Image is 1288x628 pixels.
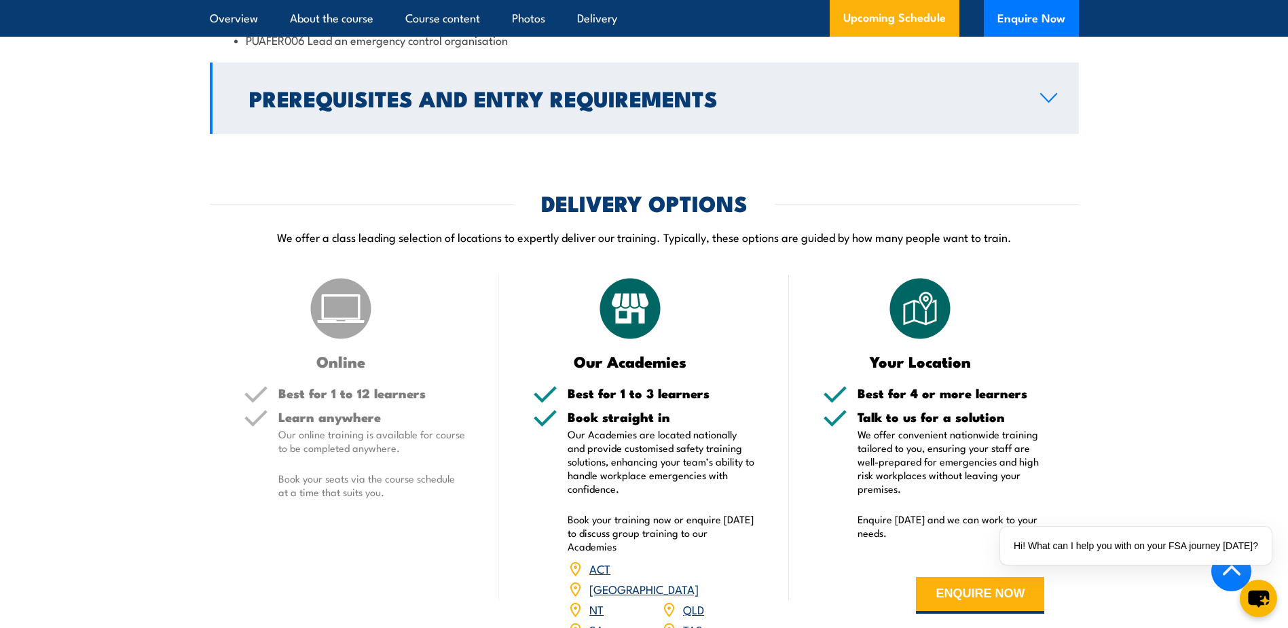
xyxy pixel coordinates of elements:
[210,229,1079,245] p: We offer a class leading selection of locations to expertly deliver our training. Typically, thes...
[244,353,439,369] h3: Online
[541,193,748,212] h2: DELIVERY OPTIONS
[533,353,728,369] h3: Our Academies
[589,560,610,576] a: ACT
[858,387,1045,400] h5: Best for 4 or more learners
[278,472,466,499] p: Book your seats via the course schedule at a time that suits you.
[249,88,1018,107] h2: Prerequisites and Entry Requirements
[589,580,699,597] a: [GEOGRAPHIC_DATA]
[234,32,1054,48] li: PUAFER006 Lead an emergency control organisation
[278,428,466,455] p: Our online training is available for course to be completed anywhere.
[858,411,1045,423] h5: Talk to us for a solution
[589,601,604,617] a: NT
[568,428,755,495] p: Our Academies are located nationally and provide customised safety training solutions, enhancing ...
[1000,527,1272,565] div: Hi! What can I help you with on your FSA journey [DATE]?
[683,601,704,617] a: QLD
[858,428,1045,495] p: We offer convenient nationwide training tailored to you, ensuring your staff are well-prepared fo...
[278,387,466,400] h5: Best for 1 to 12 learners
[210,63,1079,134] a: Prerequisites and Entry Requirements
[916,577,1044,614] button: ENQUIRE NOW
[858,512,1045,540] p: Enquire [DATE] and we can work to your needs.
[568,387,755,400] h5: Best for 1 to 3 learners
[568,512,755,553] p: Book your training now or enquire [DATE] to discuss group training to our Academies
[278,411,466,423] h5: Learn anywhere
[1240,580,1277,617] button: chat-button
[568,411,755,423] h5: Book straight in
[823,353,1018,369] h3: Your Location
